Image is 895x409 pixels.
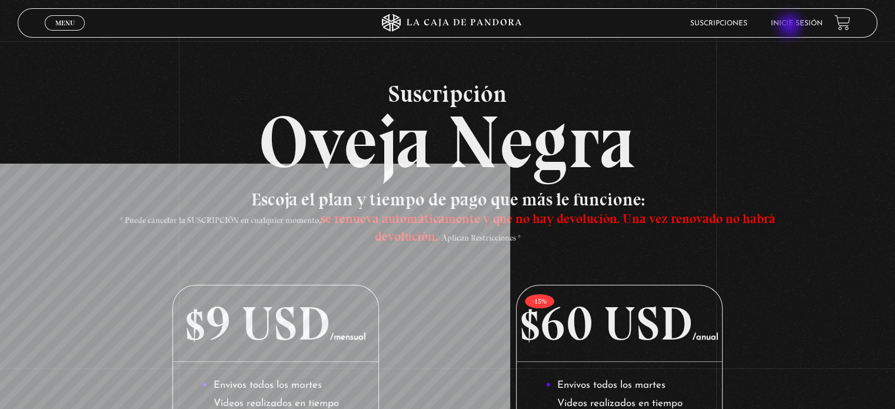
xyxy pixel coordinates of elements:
[330,333,366,342] span: /mensual
[55,19,75,26] span: Menu
[690,20,747,27] a: Suscripciones
[18,82,877,105] span: Suscripción
[104,191,791,244] h3: Escoja el plan y tiempo de pago que más le funcione:
[771,20,823,27] a: Inicie sesión
[517,285,721,362] p: $60 USD
[320,211,775,244] span: se renueva automáticamente y que no hay devolución. Una vez renovado no habrá devolución.
[51,29,79,38] span: Cerrar
[834,15,850,31] a: View your shopping cart
[693,333,718,342] span: /anual
[173,285,378,362] p: $9 USD
[119,215,775,243] span: * Puede cancelar la SUSCRIPCIÓN en cualquier momento, - Aplican Restricciones *
[18,82,877,179] h2: Oveja Negra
